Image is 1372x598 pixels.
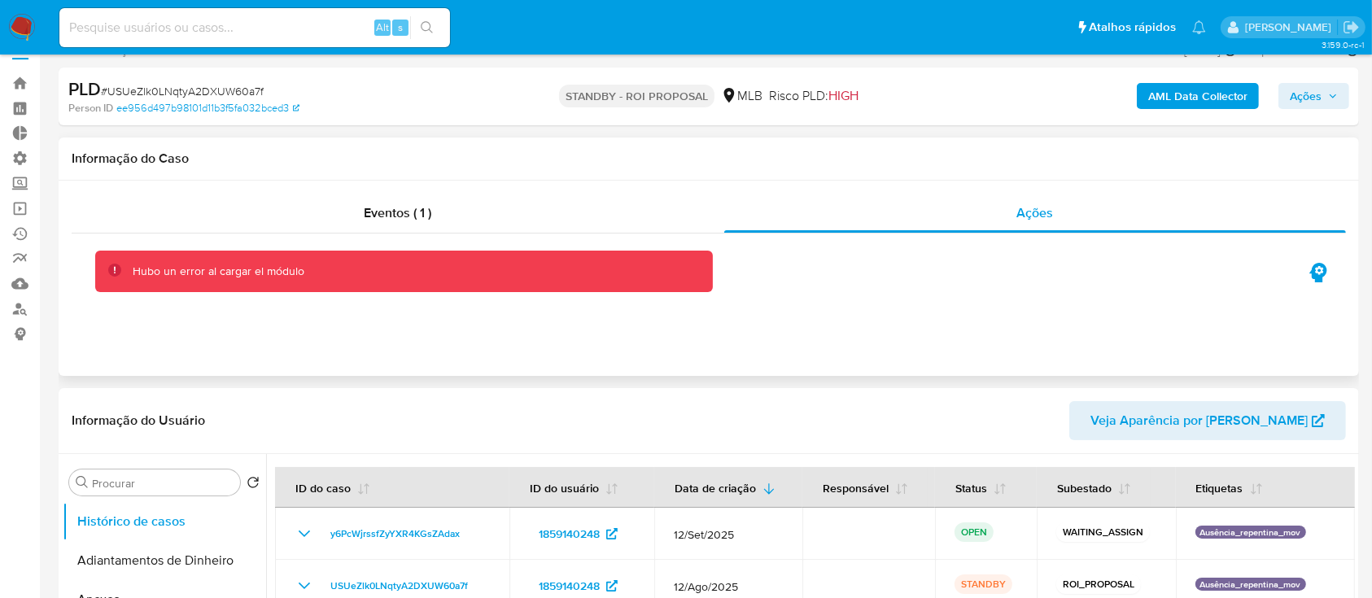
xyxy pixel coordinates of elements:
[410,16,443,39] button: search-icon
[101,83,264,99] span: # USUeZlk0LNqtyA2DXUW60a7f
[76,476,89,489] button: Procurar
[68,101,113,116] b: Person ID
[1017,203,1054,222] span: Ações
[1322,38,1364,51] span: 3.159.0-rc-1
[1089,19,1176,36] span: Atalhos rápidos
[1148,83,1247,109] b: AML Data Collector
[63,502,266,541] button: Histórico de casos
[92,476,234,491] input: Procurar
[59,17,450,38] input: Pesquise usuários ou casos...
[116,101,299,116] a: ee956d497b98101d11b3f5fa032bced3
[1137,83,1259,109] button: AML Data Collector
[769,87,859,105] span: Risco PLD:
[72,151,1346,167] h1: Informação do Caso
[398,20,403,35] span: s
[1245,20,1337,35] p: adriano.brito@mercadolivre.com
[1290,83,1322,109] span: Ações
[1192,20,1206,34] a: Notificações
[1343,19,1360,36] a: Sair
[1278,83,1349,109] button: Ações
[72,412,205,429] h1: Informação do Usuário
[559,85,714,107] p: STANDBY - ROI PROPOSAL
[133,264,304,279] div: Hubo un error al cargar el módulo
[247,476,260,494] button: Retornar ao pedido padrão
[376,20,389,35] span: Alt
[828,86,859,105] span: HIGH
[1090,401,1308,440] span: Veja Aparência por [PERSON_NAME]
[365,203,432,222] span: Eventos ( 1 )
[63,541,266,580] button: Adiantamentos de Dinheiro
[721,87,762,105] div: MLB
[68,76,101,102] b: PLD
[1069,401,1346,440] button: Veja Aparência por [PERSON_NAME]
